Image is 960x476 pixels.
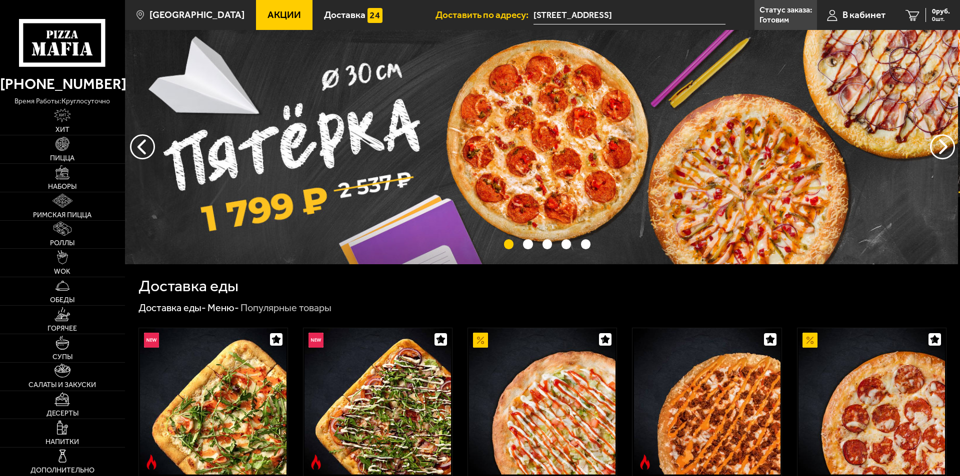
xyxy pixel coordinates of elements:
[308,333,323,348] img: Новинка
[267,10,301,19] span: Акции
[308,455,323,470] img: Острое блюдо
[304,328,451,475] img: Римская с мясным ассорти
[469,328,615,475] img: Аль-Шам 25 см (тонкое тесто)
[138,302,206,314] a: Доставка еды-
[54,268,70,275] span: WOK
[930,134,955,159] button: предыдущий
[802,333,817,348] img: Акционный
[149,10,244,19] span: [GEOGRAPHIC_DATA]
[581,239,590,249] button: точки переключения
[130,134,155,159] button: следующий
[324,10,365,19] span: Доставка
[367,8,382,23] img: 15daf4d41897b9f0e9f617042186c801.svg
[30,467,94,474] span: Дополнительно
[533,6,725,24] span: Россия, Санкт-Петербург, Витебский проспект, 49к1
[50,155,74,162] span: Пицца
[504,239,513,249] button: точки переключения
[207,302,239,314] a: Меню-
[240,301,331,314] div: Популярные товары
[144,455,159,470] img: Острое блюдо
[303,328,452,475] a: НовинкаОстрое блюдоРимская с мясным ассорти
[55,126,69,133] span: Хит
[798,328,945,475] img: Пепперони 25 см (толстое с сыром)
[140,328,286,475] img: Римская с креветками
[759,6,812,14] p: Статус заказа:
[932,16,950,22] span: 0 шт.
[797,328,946,475] a: АкционныйПепперони 25 см (толстое с сыром)
[542,239,552,249] button: точки переключения
[144,333,159,348] img: Новинка
[46,410,78,417] span: Десерты
[932,8,950,15] span: 0 руб.
[50,240,74,247] span: Роллы
[759,16,789,24] p: Готовим
[435,10,533,19] span: Доставить по адресу:
[50,297,74,304] span: Обеды
[45,439,79,446] span: Напитки
[561,239,571,249] button: точки переключения
[48,183,76,190] span: Наборы
[637,455,652,470] img: Острое блюдо
[523,239,532,249] button: точки переключения
[52,354,72,361] span: Супы
[634,328,780,475] img: Биф чили 25 см (толстое с сыром)
[468,328,616,475] a: АкционныйАль-Шам 25 см (тонкое тесто)
[33,212,91,219] span: Римская пицца
[473,333,488,348] img: Акционный
[632,328,781,475] a: Острое блюдоБиф чили 25 см (толстое с сыром)
[28,382,96,389] span: Салаты и закуски
[842,10,885,19] span: В кабинет
[47,325,77,332] span: Горячее
[139,328,287,475] a: НовинкаОстрое блюдоРимская с креветками
[533,6,725,24] input: Ваш адрес доставки
[138,278,238,294] h1: Доставка еды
